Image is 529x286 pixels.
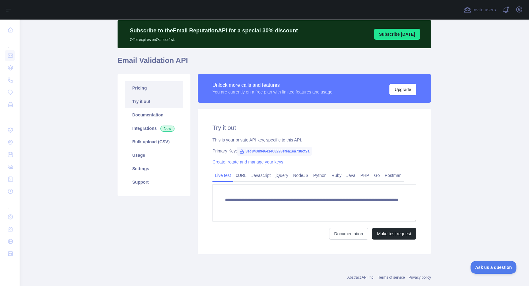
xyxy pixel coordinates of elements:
div: You are currently on a free plan with limited features and usage [212,89,332,95]
a: Pricing [125,81,183,95]
a: Ruby [329,170,344,180]
div: Unlock more calls and features [212,82,332,89]
span: New [160,126,174,132]
div: Primary Key: [212,148,416,154]
div: This is your private API key, specific to this API. [212,137,416,143]
a: Terms of service [378,275,405,280]
a: PHP [358,170,372,180]
h2: Try it out [212,123,416,132]
p: Offer expires on October 1st. [130,35,298,42]
a: Abstract API Inc. [347,275,375,280]
a: Integrations New [125,122,183,135]
a: Live test [212,170,233,180]
a: jQuery [273,170,291,180]
a: Usage [125,148,183,162]
a: Python [311,170,329,180]
a: Documentation [329,228,368,240]
a: Privacy policy [409,275,431,280]
button: Subscribe [DATE] [374,29,420,40]
a: Try it out [125,95,183,108]
span: 3ec843b9e641408293efea1ea738cf2a [237,147,312,156]
a: Go [372,170,382,180]
a: Documentation [125,108,183,122]
div: ... [5,37,15,49]
h1: Email Validation API [118,56,431,70]
a: Postman [382,170,404,180]
button: Make test request [372,228,416,240]
a: Java [344,170,358,180]
div: ... [5,111,15,123]
iframe: Toggle Customer Support [471,261,517,274]
a: Settings [125,162,183,175]
div: ... [5,198,15,210]
a: cURL [233,170,249,180]
button: Invite users [463,5,497,15]
a: NodeJS [291,170,311,180]
p: Subscribe to the Email Reputation API for a special 30 % discount [130,26,298,35]
span: Invite users [472,6,496,13]
a: Javascript [249,170,273,180]
a: Bulk upload (CSV) [125,135,183,148]
a: Support [125,175,183,189]
button: Upgrade [389,84,416,95]
a: Create, rotate and manage your keys [212,159,283,164]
